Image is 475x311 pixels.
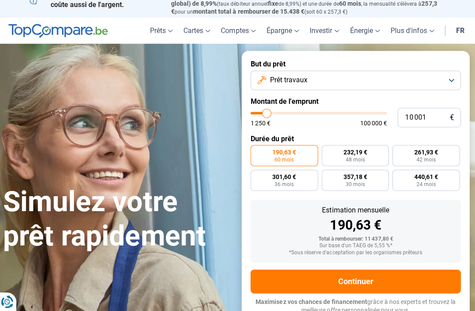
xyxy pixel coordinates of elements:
[172,1,437,16] span: 257,3 €
[259,219,454,232] div: 190,63 €
[5,186,232,253] h1: Simulez votre prêt rapidement
[344,150,368,156] span: 232,19 €
[346,182,365,187] span: 30 mois
[415,174,438,180] span: 440,61 €
[217,19,262,45] a: Comptes
[273,150,297,156] span: 190,63 €
[252,61,461,69] label: But du prêt
[305,19,345,45] a: Investir
[11,25,110,39] img: TopCompare
[179,19,217,45] a: Cartes
[361,121,387,127] span: 100 000 €
[269,1,279,8] span: fixe
[275,157,295,163] span: 60 mois
[194,9,305,16] span: montant total à rembourser de 15.438 €
[259,250,454,256] div: *Sous réserve d'acceptation par les organismes prêteurs
[259,243,454,249] div: Sur base d'un TAEG de 5,55 %*
[262,19,305,45] a: Épargne
[386,19,440,45] a: Plus d'infos
[252,72,461,91] button: Prêt travaux
[415,150,438,156] span: 261,93 €
[450,115,454,122] span: €
[340,1,362,8] span: 60 mois
[146,19,179,45] a: Prêts
[257,298,368,305] span: Maximisez vos chances de financement
[273,174,297,180] span: 301,60 €
[344,174,368,180] span: 357,18 €
[259,236,454,242] div: Total à rembourser: 11 437,80 €
[417,182,436,187] span: 24 mois
[252,135,461,143] label: Durée du prêt
[252,121,271,127] span: 1 250 €
[271,76,308,86] span: Prêt travaux
[252,98,461,106] label: Montant de l'emprunt
[345,19,386,45] a: Énergie
[275,182,295,187] span: 36 mois
[346,157,365,163] span: 48 mois
[259,207,454,214] div: Estimation mensuelle
[252,270,461,293] button: Continuer
[451,19,470,45] a: fr
[417,157,436,163] span: 42 mois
